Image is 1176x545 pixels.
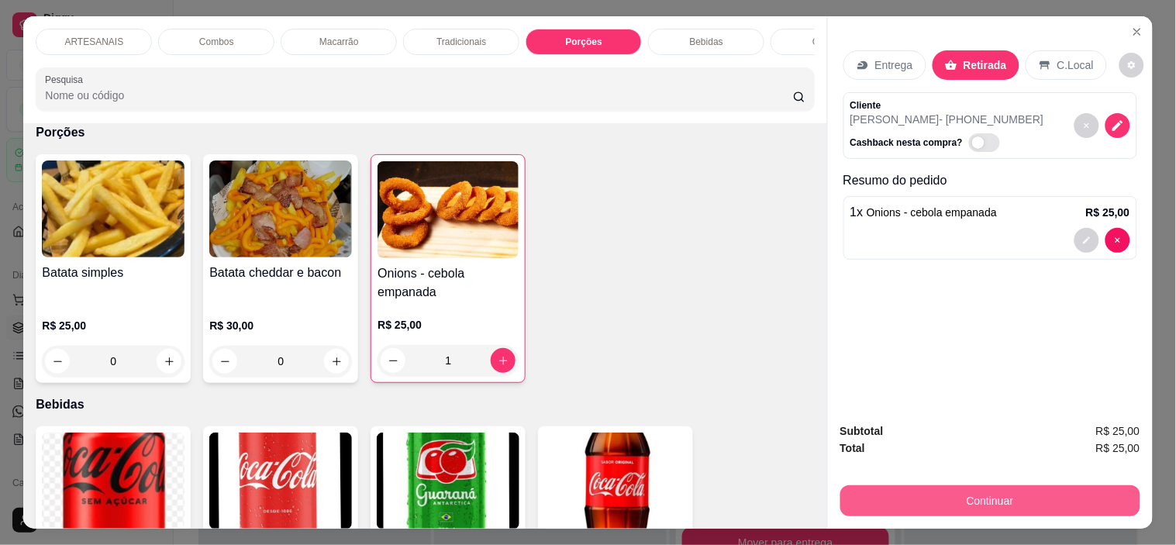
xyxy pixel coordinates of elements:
button: Close [1125,19,1150,44]
strong: Subtotal [840,425,884,437]
p: 1 x [850,203,997,222]
p: Combos [199,36,234,48]
input: Pesquisa [45,88,793,103]
p: Entrega [875,57,913,73]
img: product-image [209,433,352,529]
p: C.Local [1057,57,1094,73]
button: decrease-product-quantity [1105,113,1130,138]
img: product-image [42,160,185,257]
button: decrease-product-quantity [1074,113,1099,138]
img: product-image [544,433,687,529]
p: Cliente [850,99,1044,112]
button: decrease-product-quantity [1105,228,1130,253]
span: Onions - cebola empanada [867,206,997,219]
p: Porções [36,123,814,142]
h4: Onions - cebola empanada [378,264,519,302]
button: decrease-product-quantity [1119,53,1144,78]
p: Retirada [964,57,1007,73]
img: product-image [209,160,352,257]
p: Tradicionais [436,36,486,48]
span: R$ 25,00 [1096,440,1140,457]
p: Bebidas [690,36,723,48]
span: R$ 25,00 [1096,423,1140,440]
p: Macarrão [319,36,359,48]
p: ARTESANAIS [64,36,123,48]
p: Cremes [812,36,845,48]
p: Resumo do pedido [843,171,1137,190]
img: product-image [42,433,185,529]
h4: Batata cheddar e bacon [209,264,352,282]
p: R$ 25,00 [378,317,519,333]
h4: Batata simples [42,264,185,282]
label: Pesquisa [45,73,88,86]
strong: Total [840,442,865,454]
button: Continuar [840,485,1140,516]
button: decrease-product-quantity [1074,228,1099,253]
p: R$ 25,00 [42,318,185,333]
p: R$ 25,00 [1086,205,1130,220]
img: product-image [378,161,519,258]
p: Bebidas [36,395,814,414]
img: product-image [377,433,519,529]
p: Porções [566,36,602,48]
p: R$ 30,00 [209,318,352,333]
label: Automatic updates [969,133,1006,152]
p: Cashback nesta compra? [850,136,963,149]
p: [PERSON_NAME] - [PHONE_NUMBER] [850,112,1044,127]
